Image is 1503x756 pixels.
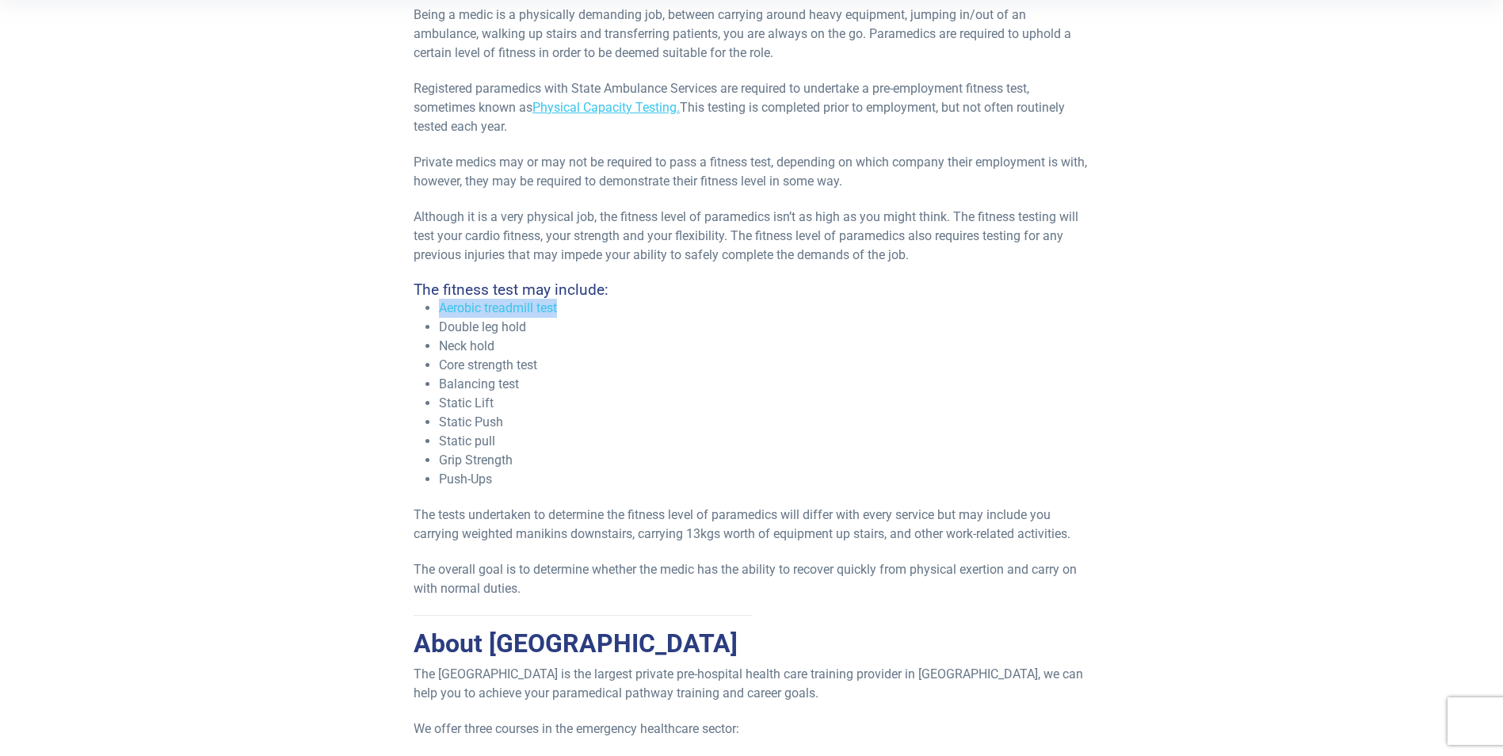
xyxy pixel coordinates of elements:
li: Core strength test [439,356,1089,375]
li: Grip Strength [439,451,1089,470]
a: Physical Capacity Testing. [532,100,680,115]
h2: About [GEOGRAPHIC_DATA] [414,628,1089,659]
li: Balancing test [439,375,1089,394]
p: Although it is a very physical job, the fitness level of paramedics isn’t as high as you might th... [414,208,1089,265]
li: Static Lift [439,394,1089,413]
h4: The fitness test may include: [414,281,1089,299]
p: Being a medic is a physically demanding job, between carrying around heavy equipment, jumping in/... [414,6,1089,63]
li: Double leg hold [439,318,1089,337]
li: Static pull [439,432,1089,451]
li: Push-Ups [439,470,1089,489]
p: We offer three courses in the emergency healthcare sector: [414,720,1089,739]
li: Aerobic treadmill test [439,299,1089,318]
p: The tests undertaken to determine the fitness level of paramedics will differ with every service ... [414,506,1089,544]
p: The [GEOGRAPHIC_DATA] is the largest private pre-hospital health care training provider in [GEOGR... [414,665,1089,703]
p: The overall goal is to determine whether the medic has the ability to recover quickly from physic... [414,560,1089,598]
li: Static Push [439,413,1089,432]
p: Private medics may or may not be required to pass a fitness test, depending on which company thei... [414,153,1089,191]
p: Registered paramedics with State Ambulance Services are required to undertake a pre-employment fi... [414,79,1089,136]
li: Neck hold [439,337,1089,356]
